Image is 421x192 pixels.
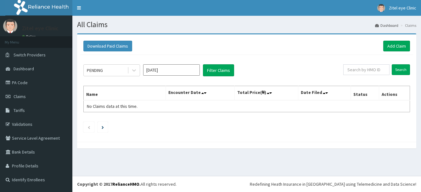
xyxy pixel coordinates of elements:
span: Tariffs [14,108,25,113]
img: User Image [377,4,385,12]
input: Search [392,64,410,75]
img: User Image [3,19,17,33]
footer: All rights reserved. [72,176,421,192]
th: Name [84,86,166,101]
button: Download Paid Claims [83,41,132,51]
div: Redefining Heath Insurance in [GEOGRAPHIC_DATA] using Telemedicine and Data Science! [250,181,416,187]
th: Date Filed [298,86,351,101]
button: Filter Claims [203,64,234,76]
span: No Claims data at this time. [87,103,138,109]
div: PENDING [87,67,103,73]
a: Dashboard [375,23,398,28]
strong: Copyright © 2017 . [77,181,141,187]
a: Online [22,34,37,39]
h1: All Claims [77,20,416,29]
span: Zitel eye Clinic [389,5,416,11]
p: Zitel eye Clinic [22,26,59,31]
th: Actions [379,86,410,101]
th: Encounter Date [166,86,234,101]
a: Add Claim [383,41,410,51]
input: Search by HMO ID [343,64,390,75]
span: Claims [14,94,26,99]
a: Previous page [87,124,90,130]
a: Next page [102,124,104,130]
input: Select Month and Year [143,64,200,76]
th: Total Price(₦) [234,86,298,101]
a: RelianceHMO [112,181,139,187]
th: Status [351,86,379,101]
span: Dashboard [14,66,34,72]
span: Switch Providers [14,52,46,58]
li: Claims [399,23,416,28]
